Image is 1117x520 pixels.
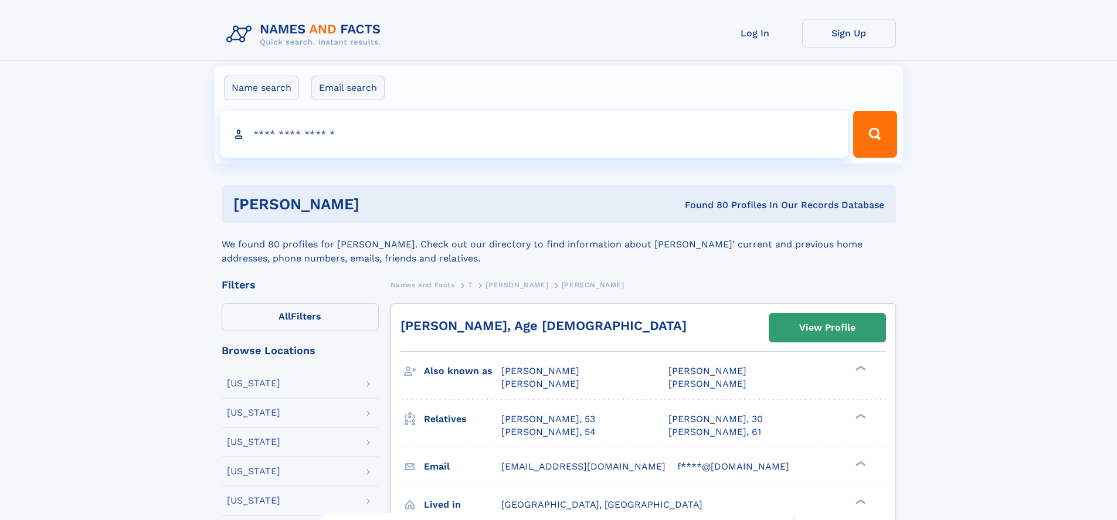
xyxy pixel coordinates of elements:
[222,19,391,50] img: Logo Names and Facts
[468,281,473,289] span: T
[424,361,501,381] h3: Also known as
[227,379,280,388] div: [US_STATE]
[501,365,579,376] span: [PERSON_NAME]
[311,76,385,100] label: Email search
[501,413,595,426] a: [PERSON_NAME], 53
[222,223,896,266] div: We found 80 profiles for [PERSON_NAME]. Check out our directory to find information about [PERSON...
[853,111,897,158] button: Search Button
[853,412,867,420] div: ❯
[424,457,501,477] h3: Email
[227,437,280,447] div: [US_STATE]
[227,496,280,505] div: [US_STATE]
[227,467,280,476] div: [US_STATE]
[424,495,501,515] h3: Lived in
[522,199,884,212] div: Found 80 Profiles In Our Records Database
[279,311,291,322] span: All
[224,76,299,100] label: Name search
[799,314,855,341] div: View Profile
[853,365,867,372] div: ❯
[708,19,802,47] a: Log In
[400,318,687,333] a: [PERSON_NAME], Age [DEMOGRAPHIC_DATA]
[853,498,867,505] div: ❯
[222,280,379,290] div: Filters
[468,277,473,292] a: T
[222,345,379,356] div: Browse Locations
[501,461,666,472] span: [EMAIL_ADDRESS][DOMAIN_NAME]
[668,413,763,426] a: [PERSON_NAME], 30
[562,281,624,289] span: [PERSON_NAME]
[485,277,548,292] a: [PERSON_NAME]
[501,499,702,510] span: [GEOGRAPHIC_DATA], [GEOGRAPHIC_DATA]
[501,378,579,389] span: [PERSON_NAME]
[769,314,885,342] a: View Profile
[485,281,548,289] span: [PERSON_NAME]
[227,408,280,417] div: [US_STATE]
[802,19,896,47] a: Sign Up
[233,197,522,212] h1: [PERSON_NAME]
[220,111,848,158] input: search input
[391,277,455,292] a: Names and Facts
[668,426,761,439] a: [PERSON_NAME], 61
[668,378,746,389] span: [PERSON_NAME]
[853,460,867,467] div: ❯
[424,409,501,429] h3: Relatives
[222,303,379,331] label: Filters
[501,426,596,439] a: [PERSON_NAME], 54
[668,365,746,376] span: [PERSON_NAME]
